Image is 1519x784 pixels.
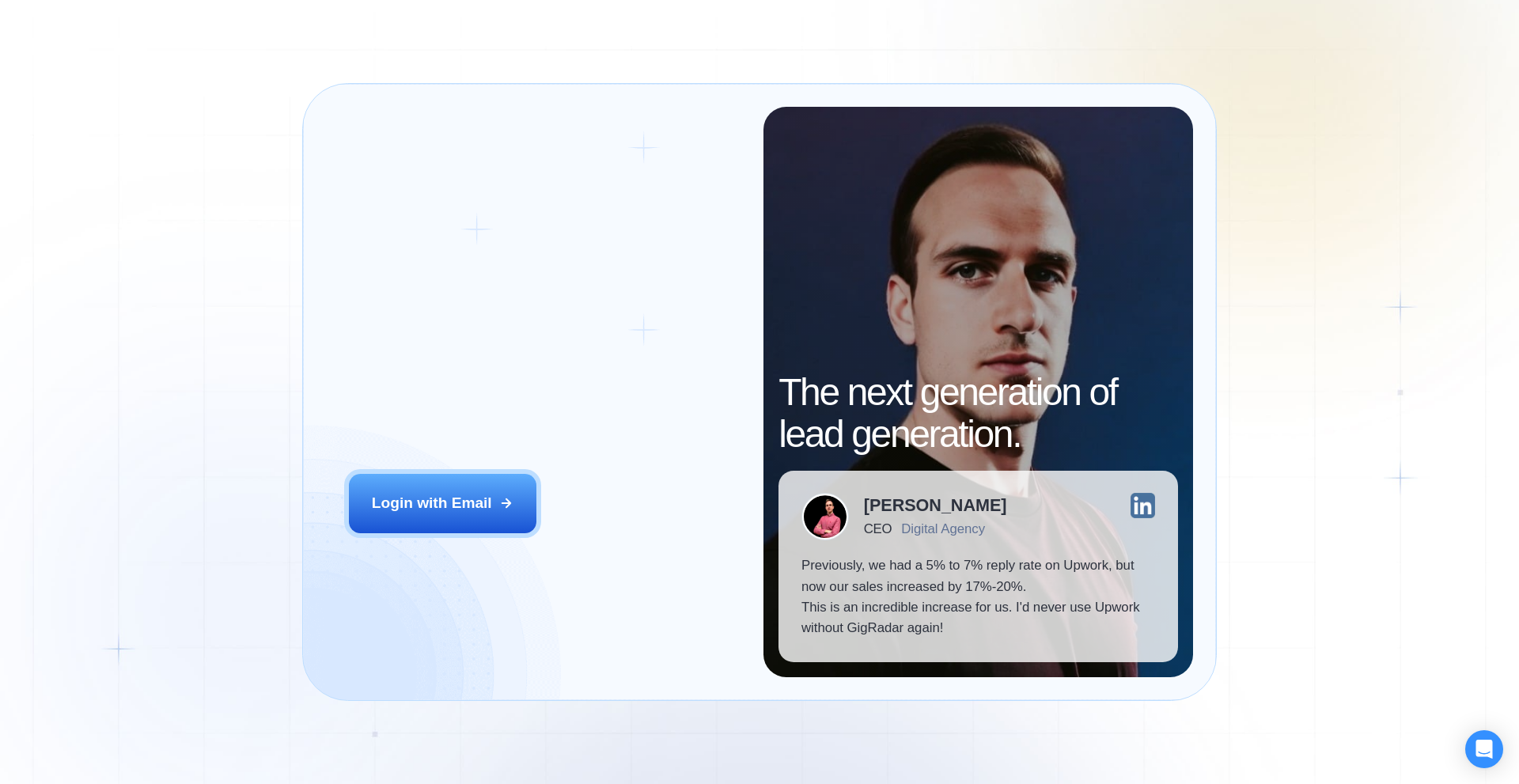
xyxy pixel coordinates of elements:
[1465,730,1503,768] div: Open Intercom Messenger
[864,521,892,536] div: CEO
[901,521,985,536] div: Digital Agency
[349,474,537,532] button: Login with Email
[778,372,1178,456] h2: The next generation of lead generation.
[864,497,1007,514] div: [PERSON_NAME]
[372,493,492,513] div: Login with Email
[801,555,1155,639] p: Previously, we had a 5% to 7% reply rate on Upwork, but now our sales increased by 17%-20%. This ...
